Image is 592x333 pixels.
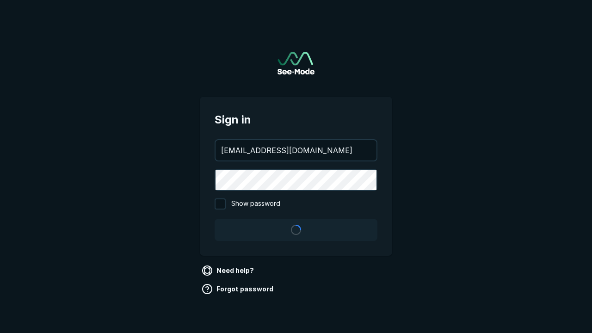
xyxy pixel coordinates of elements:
span: Show password [231,198,280,210]
a: Forgot password [200,282,277,296]
img: See-Mode Logo [277,52,314,74]
span: Sign in [215,111,377,128]
a: Go to sign in [277,52,314,74]
input: your@email.com [216,140,376,160]
a: Need help? [200,263,258,278]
